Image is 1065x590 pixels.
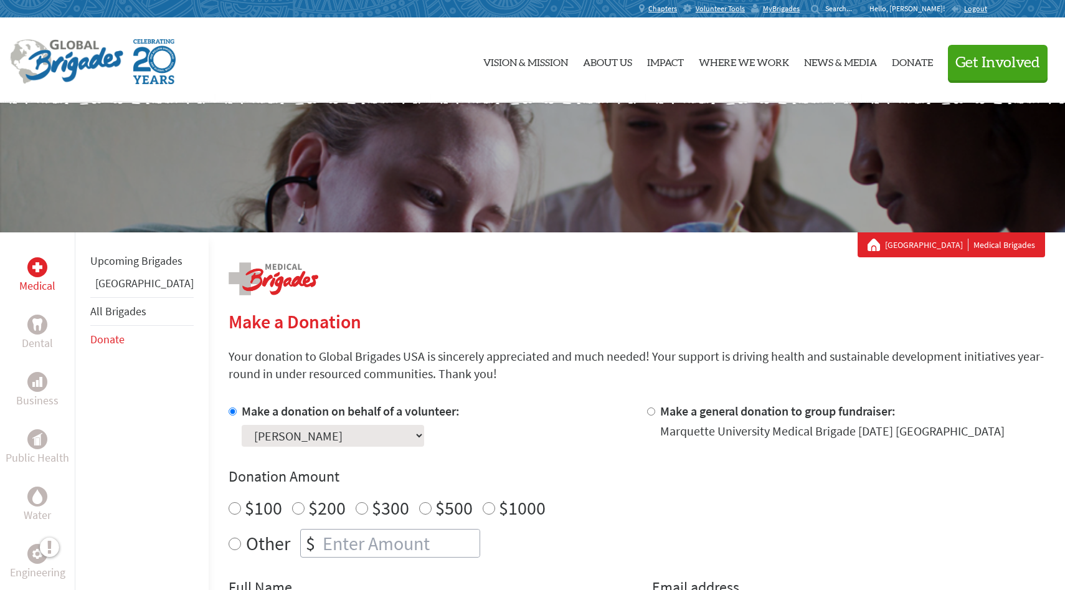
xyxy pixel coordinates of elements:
[95,276,194,290] a: [GEOGRAPHIC_DATA]
[229,348,1045,383] p: Your donation to Global Brigades USA is sincerely appreciated and much needed! Your support is dr...
[90,332,125,346] a: Donate
[948,45,1048,80] button: Get Involved
[892,28,933,93] a: Donate
[372,496,409,520] label: $300
[90,304,146,318] a: All Brigades
[90,254,182,268] a: Upcoming Brigades
[32,433,42,445] img: Public Health
[19,277,55,295] p: Medical
[27,372,47,392] div: Business
[10,544,65,581] a: EngineeringEngineering
[869,4,951,14] p: Hello, [PERSON_NAME]!
[22,315,53,352] a: DentalDental
[10,564,65,581] p: Engineering
[229,310,1045,333] h2: Make a Donation
[955,55,1040,70] span: Get Involved
[229,467,1045,487] h4: Donation Amount
[32,549,42,559] img: Engineering
[868,239,1035,251] div: Medical Brigades
[246,529,290,558] label: Other
[699,28,789,93] a: Where We Work
[6,429,69,467] a: Public HealthPublic Health
[32,489,42,503] img: Water
[22,335,53,352] p: Dental
[648,4,677,14] span: Chapters
[19,257,55,295] a: MedicalMedical
[308,496,346,520] label: $200
[24,487,51,524] a: WaterWater
[6,449,69,467] p: Public Health
[647,28,684,93] a: Impact
[27,487,47,507] div: Water
[499,496,546,520] label: $1000
[660,403,896,419] label: Make a general donation to group fundraiser:
[32,262,42,272] img: Medical
[696,4,745,14] span: Volunteer Tools
[27,429,47,449] div: Public Health
[320,530,480,557] input: Enter Amount
[27,257,47,277] div: Medical
[133,39,176,84] img: Global Brigades Celebrating 20 Years
[964,4,987,13] span: Logout
[825,4,861,13] input: Search...
[245,496,282,520] label: $100
[242,403,460,419] label: Make a donation on behalf of a volunteer:
[16,372,59,409] a: BusinessBusiness
[435,496,473,520] label: $500
[90,297,194,326] li: All Brigades
[16,392,59,409] p: Business
[32,318,42,330] img: Dental
[10,39,123,84] img: Global Brigades Logo
[90,247,194,275] li: Upcoming Brigades
[660,422,1005,440] div: Marquette University Medical Brigade [DATE] [GEOGRAPHIC_DATA]
[27,315,47,335] div: Dental
[583,28,632,93] a: About Us
[90,326,194,353] li: Donate
[27,544,47,564] div: Engineering
[90,275,194,297] li: Panama
[32,377,42,387] img: Business
[763,4,800,14] span: MyBrigades
[885,239,968,251] a: [GEOGRAPHIC_DATA]
[24,507,51,524] p: Water
[804,28,877,93] a: News & Media
[483,28,568,93] a: Vision & Mission
[229,262,318,295] img: logo-medical.png
[301,530,320,557] div: $
[951,4,987,14] a: Logout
